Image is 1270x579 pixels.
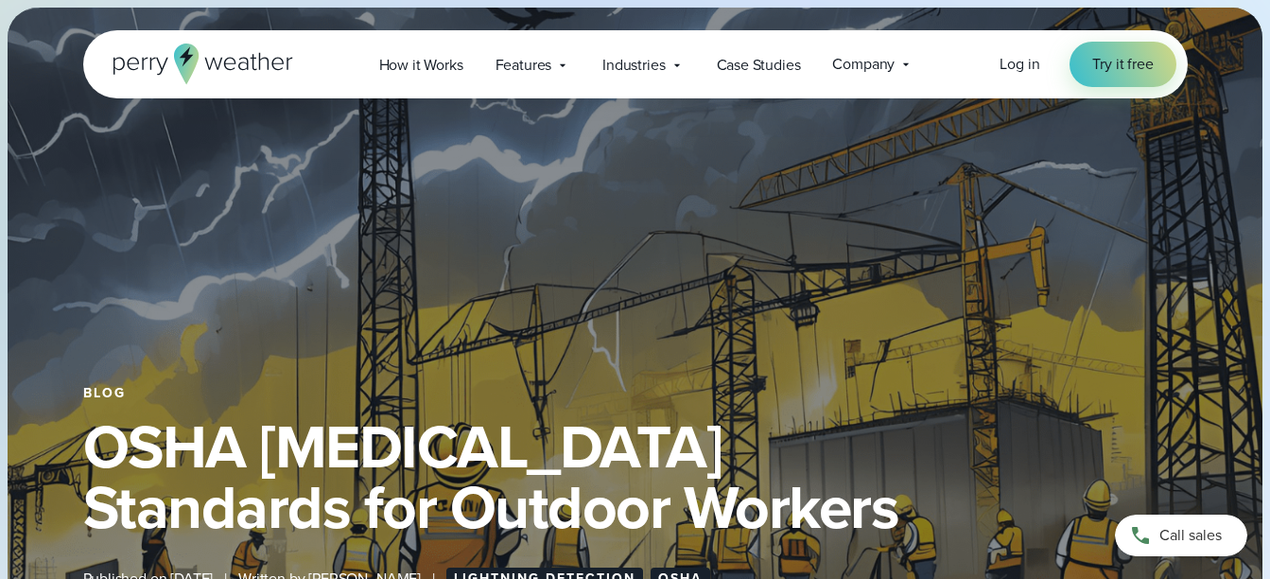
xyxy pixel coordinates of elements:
span: Industries [602,54,665,77]
span: Try it free [1092,53,1153,76]
span: Features [496,54,552,77]
a: Case Studies [701,45,817,84]
a: Log in [1000,53,1039,76]
a: Try it free [1070,42,1175,87]
span: Log in [1000,53,1039,75]
h1: OSHA [MEDICAL_DATA] Standards for Outdoor Workers [83,416,1188,537]
a: How it Works [363,45,479,84]
span: How it Works [379,54,463,77]
span: Company [832,53,895,76]
span: Call sales [1159,524,1222,547]
div: Blog [83,386,1188,401]
a: Call sales [1115,515,1247,556]
span: Case Studies [717,54,801,77]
